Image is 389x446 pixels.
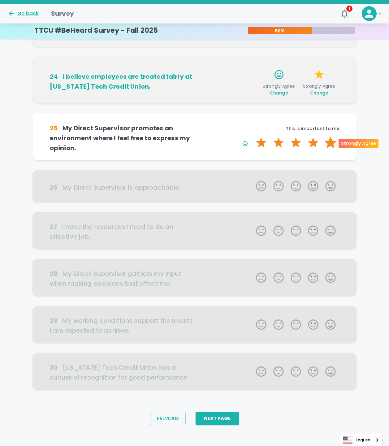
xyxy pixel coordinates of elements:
[50,123,58,133] div: 25
[340,434,383,446] a: English
[51,9,74,19] h1: Survey
[346,6,352,12] span: 1
[34,26,158,35] h4: TTCU #BeHeard Survey - Fall 2025
[270,90,288,96] span: Change
[339,139,378,148] div: Strongly Agree
[340,434,383,446] aside: Language selected: English
[248,28,312,34] p: 60%
[50,72,195,91] h6: I believe employees are treated fairly at [US_STATE] Tech Credit Union.
[337,6,352,21] button: 1
[50,72,58,82] div: 24
[261,83,296,96] span: Strongly Agree
[7,10,39,17] button: Go back
[150,412,186,425] button: Previous
[310,90,328,96] span: Change
[50,123,195,153] h6: My Direct Supervisor promotes an environment where I feel free to express my opinion.
[196,412,239,425] button: Next Page
[301,83,337,96] span: Strongly Agree
[340,434,383,446] div: Language
[195,125,339,132] p: This is important to me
